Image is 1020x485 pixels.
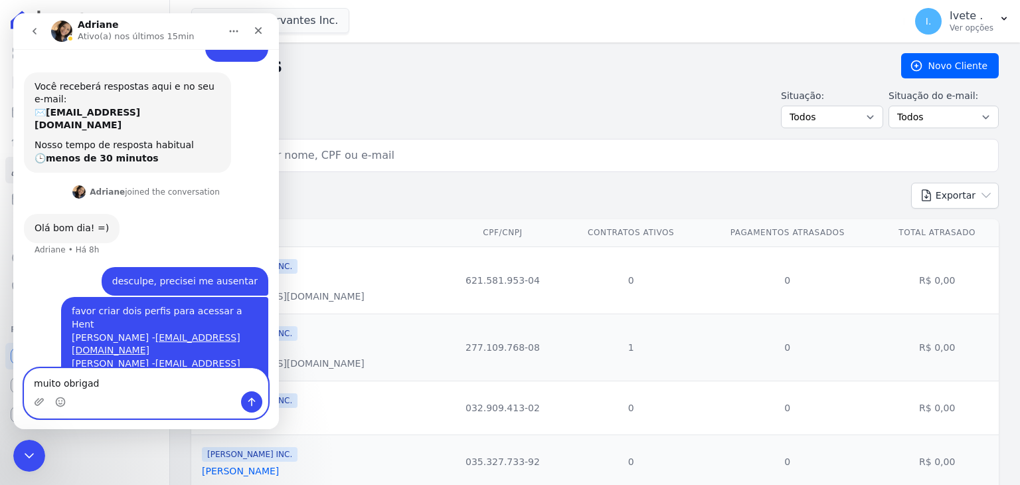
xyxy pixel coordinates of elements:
div: Você receberá respostas aqui e no seu e-mail: ✉️ [21,67,207,119]
b: [EMAIL_ADDRESS][DOMAIN_NAME] [21,94,127,118]
button: Ribeiro Cervantes Inc. [191,8,349,33]
span: I. [926,17,932,26]
p: Ativo(a) nos últimos 15min [64,17,181,30]
td: R$ 0,00 [875,381,999,435]
a: Crédito [5,244,164,271]
button: Upload do anexo [21,383,31,394]
div: Plataformas [11,322,159,338]
b: menos de 30 minutos [33,140,145,150]
td: 621.581.953-04 [443,246,562,314]
div: favor criar dois perfis para acessar a Hent[PERSON_NAME] -[EMAIL_ADDRESS][DOMAIN_NAME][PERSON_NAM... [48,284,255,378]
a: Negativação [5,274,164,300]
td: R$ 0,00 [875,314,999,381]
div: Olá bom dia! =) [21,209,96,222]
button: Selecionador de Emoji [42,383,52,394]
td: 0 [562,381,699,435]
div: Financeiro diz… [11,284,255,394]
div: Adriane diz… [11,201,255,254]
div: Adriane diz… [11,170,255,201]
th: Pagamentos Atrasados [699,219,875,246]
button: Início [208,5,233,31]
b: Adriane [76,174,112,183]
a: Conta Hent [5,372,164,399]
iframe: Intercom live chat [13,440,45,472]
a: Visão Geral [5,40,164,66]
p: Ver opções [950,23,993,33]
td: 0 [699,381,875,435]
input: Buscar por nome, CPF ou e-mail [216,142,993,169]
td: 032.909.413-02 [443,381,562,435]
a: Contratos [5,69,164,96]
a: Transferências [5,215,164,242]
th: Total Atrasado [875,219,999,246]
a: Minha Carteira [5,186,164,213]
label: Situação do e-mail: [889,89,999,103]
th: Nome [191,219,443,246]
button: Exportar [911,183,999,209]
td: 1 [562,314,699,381]
a: Lotes [5,128,164,154]
div: favor criar dois perfis para acessar a Hent [PERSON_NAME] - [PERSON_NAME] - [58,292,244,370]
button: I. Ivete . Ver opções [904,3,1020,40]
div: [EMAIL_ADDRESS][DOMAIN_NAME] [202,357,365,370]
div: Operator diz… [11,59,255,171]
div: desculpe, precisei me ausentar [99,262,244,275]
td: 277.109.768-08 [443,314,562,381]
div: Você receberá respostas aqui e no seu e-mail:✉️[EMAIL_ADDRESS][DOMAIN_NAME]Nosso tempo de respost... [11,59,218,160]
a: [EMAIL_ADDRESS][DOMAIN_NAME] [58,345,227,369]
td: R$ 0,00 [875,246,999,314]
label: Situação: [781,89,883,103]
h2: Clientes [191,54,880,78]
div: Fechar [233,5,257,29]
td: 0 [699,314,875,381]
div: [EMAIL_ADDRESS][DOMAIN_NAME] [202,290,365,303]
th: Contratos Ativos [562,219,699,246]
p: Ivete . [950,9,993,23]
div: Nosso tempo de resposta habitual 🕒 [21,126,207,151]
div: Financeiro diz… [11,254,255,284]
textarea: Envie uma mensagem... [11,355,254,378]
span: [PERSON_NAME] INC. [202,447,297,462]
a: [EMAIL_ADDRESS][DOMAIN_NAME] [58,319,227,343]
div: Olá bom dia! =)Adriane • Há 8h [11,201,106,230]
div: Adriane • Há 8h [21,233,86,241]
td: 0 [562,246,699,314]
div: Financeiro diz… [11,19,255,59]
a: Clientes [5,157,164,183]
iframe: Intercom live chat [13,13,279,429]
td: 0 [699,246,875,314]
th: CPF/CNPJ [443,219,562,246]
a: Novo Cliente [901,53,999,78]
button: Enviar uma mensagem [228,378,249,399]
a: Recebíveis [5,343,164,369]
div: desculpe, precisei me ausentar [88,254,255,283]
img: Profile image for Adriane [59,172,72,185]
a: [PERSON_NAME] [202,466,279,476]
div: joined the conversation [76,173,207,185]
a: Parcelas [5,98,164,125]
